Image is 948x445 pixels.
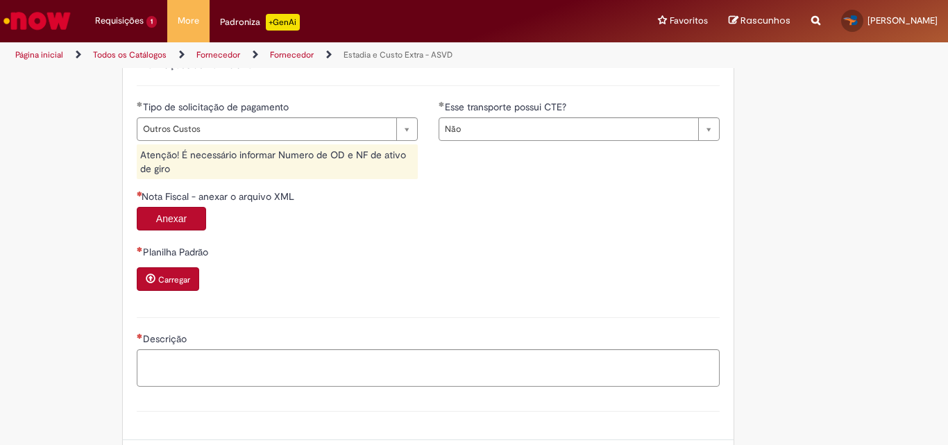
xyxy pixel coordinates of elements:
[158,274,190,285] small: Carregar
[220,14,300,31] div: Padroniza
[143,118,389,140] span: Outros Custos
[143,246,211,258] span: Planilha Padrão
[143,333,189,345] span: Descrição
[1,7,73,35] img: ServiceNow
[137,349,720,387] textarea: Descrição
[137,246,143,252] span: Necessários
[95,14,144,28] span: Requisições
[93,49,167,60] a: Todos os Catálogos
[670,14,708,28] span: Favoritos
[137,333,143,339] span: Necessários
[137,101,143,107] span: Obrigatório Preenchido
[137,207,206,230] button: Anexar
[137,267,199,291] button: Carregar anexo de Planilha Padrão Required
[137,144,418,179] div: Atenção! É necessário informar Numero de OD e NF de ativo de giro
[196,49,240,60] a: Fornecedor
[137,58,253,71] label: Informações de Formulário
[10,42,622,68] ul: Trilhas de página
[439,101,445,107] span: Obrigatório Preenchido
[729,15,790,28] a: Rascunhos
[867,15,938,26] span: [PERSON_NAME]
[137,191,142,196] span: Campo obrigatório
[146,16,157,28] span: 1
[178,14,199,28] span: More
[445,118,691,140] span: Não
[143,101,291,113] span: Tipo de solicitação de pagamento
[445,101,569,113] span: Esse transporte possui CTE?
[266,14,300,31] p: +GenAi
[740,14,790,27] span: Rascunhos
[15,49,63,60] a: Página inicial
[270,49,314,60] a: Fornecedor
[142,190,297,203] span: Nota Fiscal - anexar o arquivo XML
[344,49,452,60] a: Estadia e Custo Extra - ASVD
